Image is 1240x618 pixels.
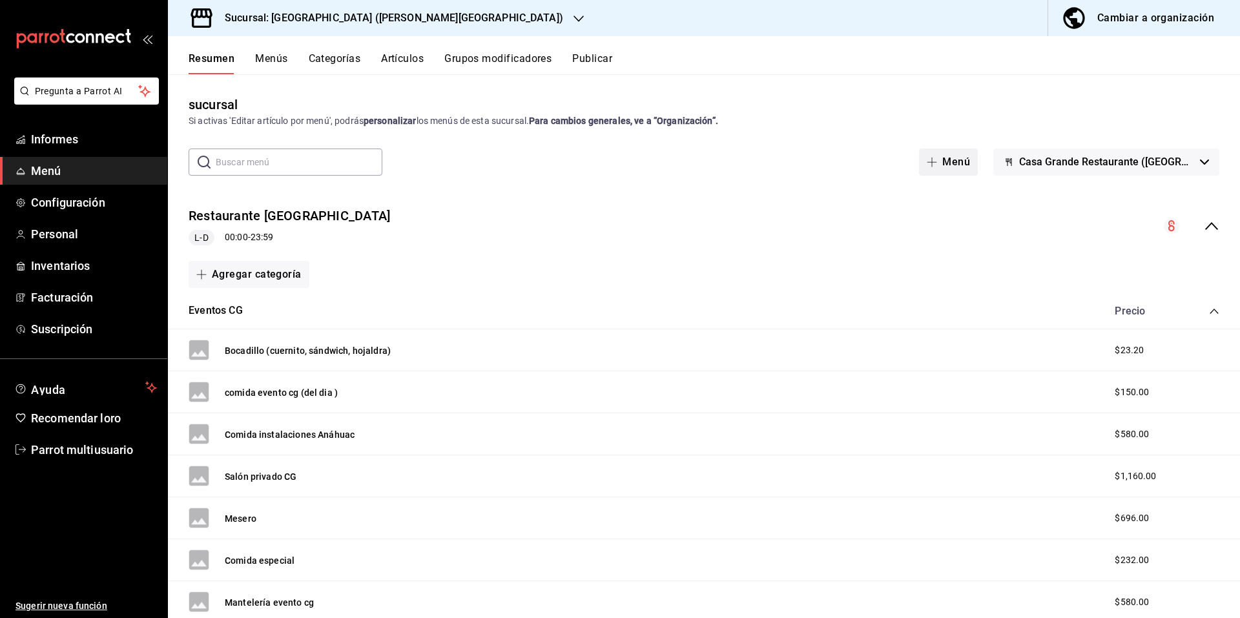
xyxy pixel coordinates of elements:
button: abrir_cajón_menú [142,34,152,44]
span: $580.00 [1115,427,1149,441]
div: Precio [1102,305,1184,317]
button: Comida instalaciones Anáhuac [225,428,355,441]
font: los menús de esta sucursal. [417,116,530,126]
font: Categorías [309,52,361,65]
button: Mesero [225,512,256,525]
font: Sugerir nueva función [15,601,107,611]
font: Grupos modificadores [444,52,552,65]
font: Pregunta a Parrot AI [35,86,123,96]
span: Casa Grande Restaurante ([GEOGRAPHIC_DATA]) [1019,156,1195,168]
font: sucursal [189,97,238,112]
div: collapse-menu-row [168,196,1240,256]
button: Comida especial [225,554,294,567]
button: Bocadillo (cuernito, sándwich, hojaldra) [225,344,391,357]
div: 00:00 - 23:59 [189,230,390,245]
button: collapse-category-row [1209,306,1219,316]
font: Resumen [189,52,234,65]
span: $232.00 [1115,553,1149,567]
button: Pregunta a Parrot AI [14,77,159,105]
font: Personal [31,227,78,241]
font: Facturación [31,291,93,304]
font: Artículos [381,52,424,65]
button: Restaurante [GEOGRAPHIC_DATA] [189,207,390,225]
font: Configuración [31,196,105,209]
button: Menú [919,149,978,176]
font: Informes [31,132,78,146]
button: comida evento cg (del dia ) [225,386,338,399]
span: $1,160.00 [1115,469,1156,483]
font: Publicar [572,52,612,65]
span: L-D [189,231,213,245]
span: $23.20 [1115,344,1144,357]
font: Recomendar loro [31,411,121,425]
input: Buscar menú [216,149,382,175]
button: Eventos CG [189,304,243,318]
font: Cambiar a organización [1097,12,1214,24]
button: Salón privado CG [225,470,296,483]
button: Agregar categoría [189,261,309,288]
font: Suscripción [31,322,92,336]
font: Parrot multiusuario [31,443,134,457]
font: Si activas 'Editar artículo por menú', podrás [189,116,364,126]
font: Ayuda [31,383,66,397]
button: Mantelería evento cg [225,596,314,609]
font: Menús [255,52,287,65]
font: Para cambios generales, ve a “Organización”. [529,116,718,126]
button: Casa Grande Restaurante ([GEOGRAPHIC_DATA]) [993,149,1219,176]
span: $580.00 [1115,595,1149,609]
font: Menú [942,156,970,168]
font: personalizar [364,116,417,126]
font: Inventarios [31,259,90,273]
font: Menú [31,164,61,178]
span: $696.00 [1115,511,1149,525]
span: $150.00 [1115,386,1149,399]
div: pestañas de navegación [189,52,1240,74]
a: Pregunta a Parrot AI [9,94,159,107]
font: Sucursal: [GEOGRAPHIC_DATA] ([PERSON_NAME][GEOGRAPHIC_DATA]) [225,12,563,24]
